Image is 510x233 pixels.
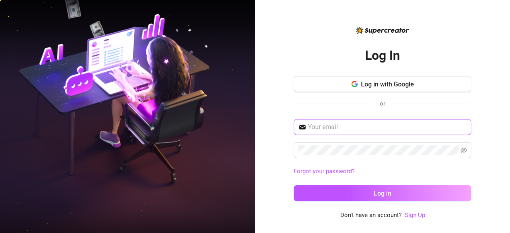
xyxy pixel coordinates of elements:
span: or [380,100,385,107]
span: Don't have an account? [340,211,402,220]
span: Log in with Google [361,80,414,88]
a: Forgot your password? [294,167,471,176]
span: Log in [374,190,391,197]
img: logo-BBDzfeDw.svg [356,27,409,34]
button: Log in [294,185,471,201]
h2: Log In [365,47,400,64]
a: Forgot your password? [294,168,355,175]
a: Sign Up [405,211,425,219]
span: eye-invisible [461,147,467,153]
input: Your email [308,122,467,132]
button: Log in with Google [294,76,471,92]
a: Sign Up [405,211,425,220]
